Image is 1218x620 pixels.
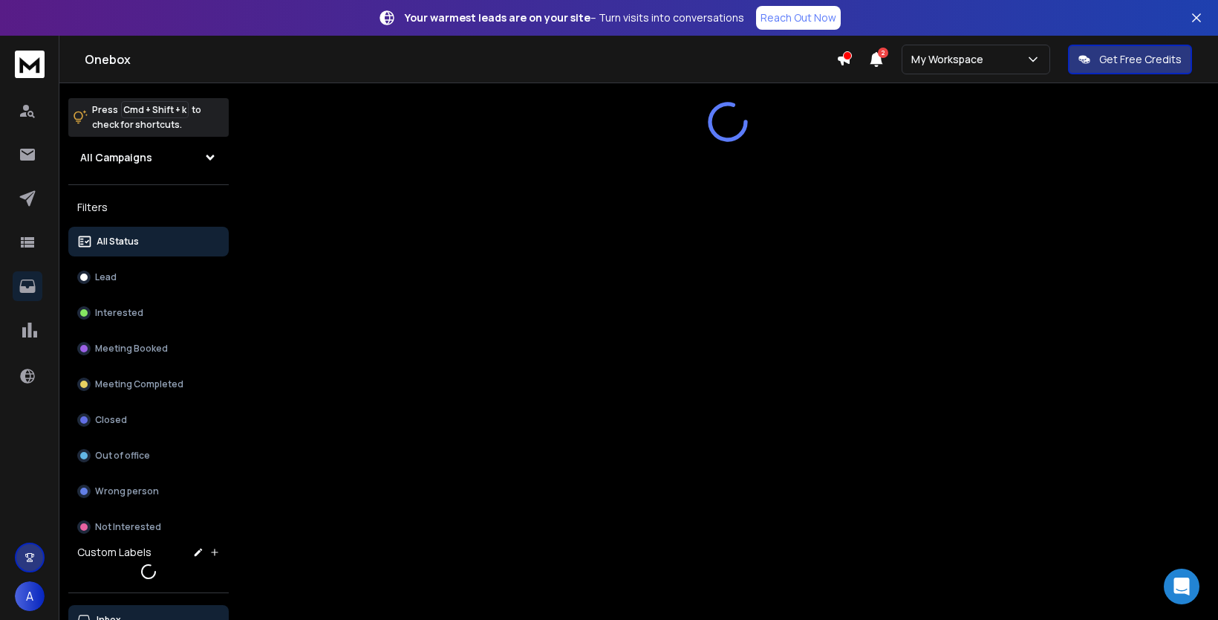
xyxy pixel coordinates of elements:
[80,150,152,165] h1: All Campaigns
[68,143,229,172] button: All Campaigns
[68,369,229,399] button: Meeting Completed
[95,521,161,533] p: Not Interested
[911,52,989,67] p: My Workspace
[15,581,45,611] button: A
[68,405,229,435] button: Closed
[1068,45,1192,74] button: Get Free Credits
[95,414,127,426] p: Closed
[95,485,159,497] p: Wrong person
[1164,569,1199,604] div: Open Intercom Messenger
[68,298,229,328] button: Interested
[95,271,117,283] p: Lead
[68,334,229,364] button: Meeting Booked
[68,262,229,292] button: Lead
[756,6,841,30] a: Reach Out Now
[68,477,229,506] button: Wrong person
[85,51,836,68] h1: Onebox
[97,236,139,248] p: All Status
[878,48,888,58] span: 2
[77,545,152,560] h3: Custom Labels
[68,197,229,218] h3: Filters
[95,307,143,319] p: Interested
[405,10,744,25] p: – Turn visits into conversations
[92,103,201,132] p: Press to check for shortcuts.
[95,343,168,355] p: Meeting Booked
[68,441,229,471] button: Out of office
[68,512,229,542] button: Not Interested
[68,227,229,256] button: All Status
[761,10,836,25] p: Reach Out Now
[95,378,183,390] p: Meeting Completed
[15,51,45,78] img: logo
[95,450,150,462] p: Out of office
[405,10,590,25] strong: Your warmest leads are on your site
[121,101,189,118] span: Cmd + Shift + k
[1099,52,1182,67] p: Get Free Credits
